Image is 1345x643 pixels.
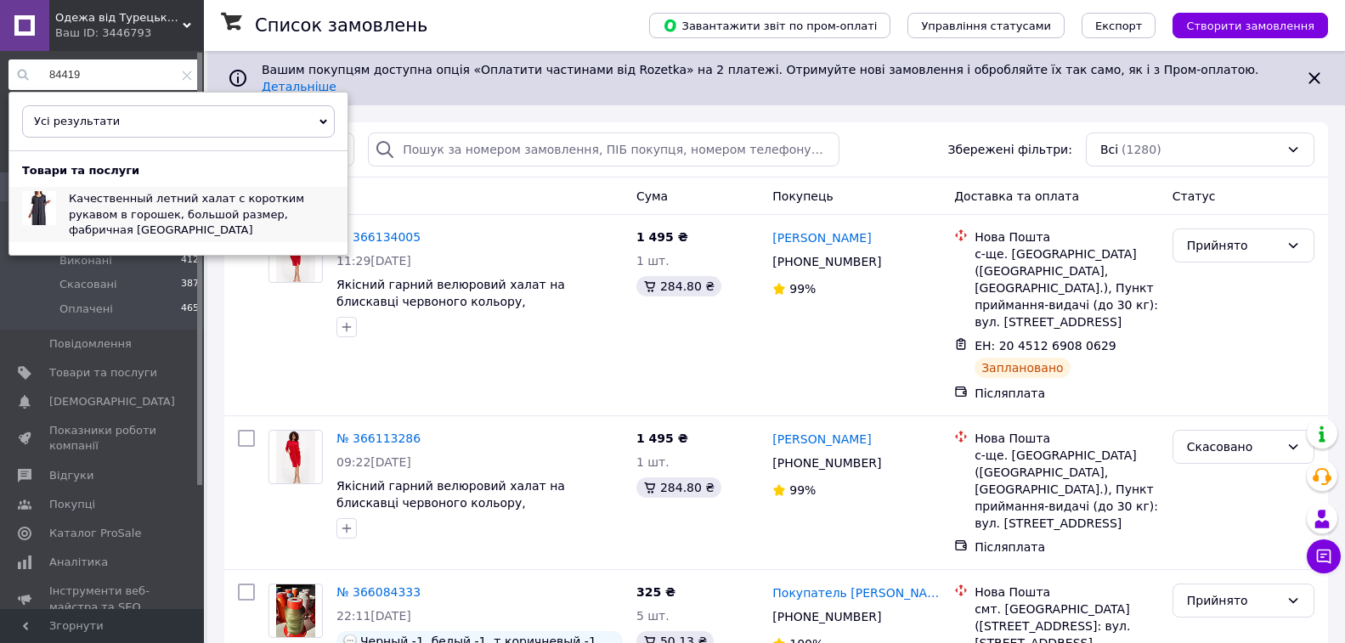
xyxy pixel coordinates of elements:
[268,430,323,484] a: Фото товару
[921,20,1051,32] span: Управління статусами
[336,479,565,527] a: Якісний гарний велюровий халат на блискавці червоного кольору, [GEOGRAPHIC_DATA]
[49,365,157,381] span: Товари та послуги
[907,13,1065,38] button: Управління статусами
[336,585,421,599] a: № 366084333
[954,189,1079,203] span: Доставка та оплата
[268,228,323,283] a: Фото товару
[772,189,833,203] span: Покупець
[772,431,871,448] a: [PERSON_NAME]
[181,253,199,268] span: 412
[636,609,670,623] span: 5 шт.
[59,277,117,292] span: Скасовані
[975,228,1159,245] div: Нова Пошта
[1082,13,1156,38] button: Експорт
[636,585,675,599] span: 325 ₴
[636,254,670,268] span: 1 шт.
[975,245,1159,330] div: с-ще. [GEOGRAPHIC_DATA] ([GEOGRAPHIC_DATA], [GEOGRAPHIC_DATA].), Пункт приймання-видачі (до 30 кг...
[49,555,108,570] span: Аналітика
[1100,141,1118,158] span: Всі
[181,277,199,292] span: 387
[49,394,175,409] span: [DEMOGRAPHIC_DATA]
[975,584,1159,601] div: Нова Пошта
[49,526,141,541] span: Каталог ProSale
[975,385,1159,402] div: Післяплата
[34,115,120,127] span: Усі результати
[255,15,427,36] h1: Список замовлень
[49,423,157,454] span: Показники роботи компанії
[336,254,411,268] span: 11:29[DATE]
[636,477,721,498] div: 284.80 ₴
[975,539,1159,556] div: Післяплата
[336,455,411,469] span: 09:22[DATE]
[268,584,323,638] a: Фото товару
[1307,539,1341,573] button: Чат з покупцем
[49,584,157,614] span: Інструменти веб-майстра та SEO
[1156,18,1328,31] a: Створити замовлення
[69,192,304,235] span: Качественный летний халат с коротким рукавом в горошек, большой размер, фабричная [GEOGRAPHIC_DATA]
[55,25,204,41] div: Ваш ID: 3446793
[336,609,411,623] span: 22:11[DATE]
[636,230,688,244] span: 1 495 ₴
[1187,437,1280,456] div: Скасовано
[636,431,688,445] span: 1 495 ₴
[276,229,315,282] img: Фото товару
[772,229,871,246] a: [PERSON_NAME]
[181,302,199,317] span: 465
[636,276,721,296] div: 284.80 ₴
[336,230,421,244] a: № 366134005
[1122,143,1161,156] span: (1280)
[636,189,668,203] span: Cума
[49,468,93,483] span: Відгуки
[8,59,201,90] input: Пошук
[1187,591,1280,610] div: Прийнято
[772,584,941,601] a: Покупатель [PERSON_NAME]
[1186,20,1314,32] span: Створити замовлення
[975,430,1159,447] div: Нова Пошта
[769,250,884,274] div: [PHONE_NUMBER]
[368,133,839,166] input: Пошук за номером замовлення, ПІБ покупця, номером телефону, Email, номером накладної
[948,141,1072,158] span: Збережені фільтри:
[789,282,816,296] span: 99%
[276,431,315,483] img: Фото товару
[975,339,1116,353] span: ЕН: 20 4512 6908 0629
[975,358,1071,378] div: Заплановано
[663,18,877,33] span: Завантажити звіт по пром-оплаті
[769,451,884,475] div: [PHONE_NUMBER]
[1095,20,1143,32] span: Експорт
[975,447,1159,532] div: с-ще. [GEOGRAPHIC_DATA] ([GEOGRAPHIC_DATA], [GEOGRAPHIC_DATA].), Пункт приймання-видачі (до 30 кг...
[59,253,112,268] span: Виконані
[636,455,670,469] span: 1 шт.
[276,584,316,637] img: Фото товару
[649,13,890,38] button: Завантажити звіт по пром-оплаті
[59,302,113,317] span: Оплачені
[49,336,132,352] span: Повідомлення
[55,10,183,25] span: Одежа від Турецьких виробників. Магазин Radda
[49,497,95,512] span: Покупці
[336,431,421,445] a: № 366113286
[1173,13,1328,38] button: Створити замовлення
[789,483,816,497] span: 99%
[1173,189,1216,203] span: Статус
[262,80,336,93] a: Детальніше
[9,163,152,178] div: Товари та послуги
[262,63,1265,93] span: Вашим покупцям доступна опція «Оплатити частинами від Rozetka» на 2 платежі. Отримуйте нові замов...
[769,605,884,629] div: [PHONE_NUMBER]
[1187,236,1280,255] div: Прийнято
[336,278,565,325] a: Якісний гарний велюровий халат на блискавці червоного кольору, [GEOGRAPHIC_DATA]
